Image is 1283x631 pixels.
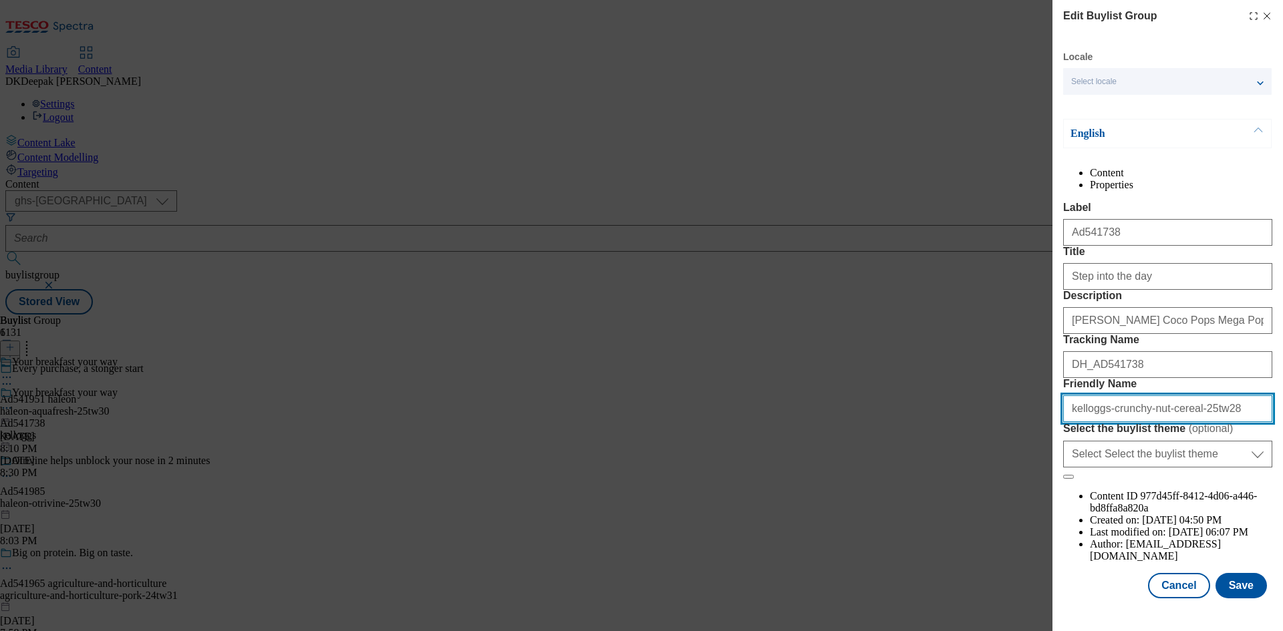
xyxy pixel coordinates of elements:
li: Created on: [1090,514,1272,526]
input: Enter Description [1063,307,1272,334]
li: Last modified on: [1090,526,1272,538]
button: Select locale [1063,68,1272,95]
span: ( optional ) [1189,423,1234,434]
p: English [1071,127,1211,140]
label: Select the buylist theme [1063,422,1272,435]
div: Modal [1063,8,1272,598]
button: Cancel [1148,573,1209,598]
label: Label [1063,202,1272,214]
label: Tracking Name [1063,334,1272,346]
li: Content ID [1090,490,1272,514]
button: Save [1216,573,1267,598]
span: [EMAIL_ADDRESS][DOMAIN_NAME] [1090,538,1221,562]
span: [DATE] 04:50 PM [1142,514,1222,525]
span: [DATE] 06:07 PM [1169,526,1248,538]
input: Enter Tracking Name [1063,351,1272,378]
label: Title [1063,246,1272,258]
span: 977d45ff-8412-4d06-a446-bd8ffa8a820a [1090,490,1257,513]
input: Enter Friendly Name [1063,395,1272,422]
li: Content [1090,167,1272,179]
label: Description [1063,290,1272,302]
input: Enter Title [1063,263,1272,290]
span: Select locale [1071,77,1117,87]
label: Locale [1063,53,1093,61]
input: Enter Label [1063,219,1272,246]
li: Properties [1090,179,1272,191]
li: Author: [1090,538,1272,562]
label: Friendly Name [1063,378,1272,390]
h4: Edit Buylist Group [1063,8,1157,24]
